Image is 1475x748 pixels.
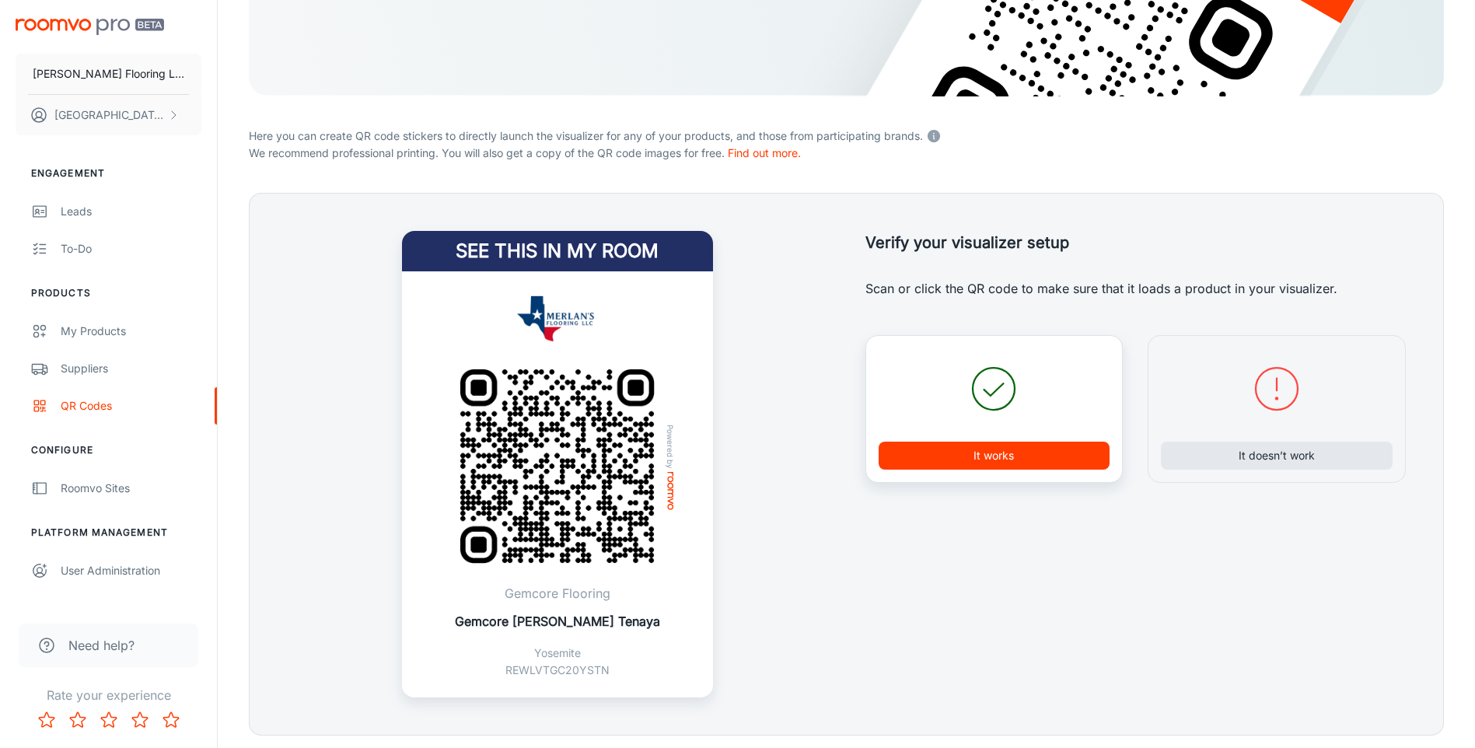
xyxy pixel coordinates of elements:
[61,323,201,340] div: My Products
[455,584,660,603] p: Gemcore Flooring
[61,480,201,497] div: Roomvo Sites
[865,279,1407,298] p: Scan or click the QR code to make sure that it loads a product in your visualizer.
[93,704,124,736] button: Rate 3 star
[865,231,1407,254] h5: Verify your visualizer setup
[662,425,678,469] span: Powered by
[667,472,673,510] img: roomvo
[249,124,1444,145] p: Here you can create QR code stickers to directly launch the visualizer for any of your products, ...
[61,203,201,220] div: Leads
[12,686,204,704] p: Rate your experience
[61,562,201,579] div: User Administration
[16,54,201,94] button: [PERSON_NAME] Flooring LLC
[156,704,187,736] button: Rate 5 star
[16,95,201,135] button: [GEOGRAPHIC_DATA] [PERSON_NAME]
[402,231,713,697] a: See this in my roomMerlan's Flooring LLCQR Code ExamplePowered byroomvoGemcore FlooringGemcore [P...
[439,348,675,584] img: QR Code Example
[455,662,660,679] p: REWLVTGC20YSTN
[68,636,135,655] span: Need help?
[728,146,801,159] a: Find out more.
[61,360,201,377] div: Suppliers
[124,704,156,736] button: Rate 4 star
[1161,442,1393,470] button: It doesn’t work
[33,65,184,82] p: [PERSON_NAME] Flooring LLC
[61,397,201,414] div: QR Codes
[31,704,62,736] button: Rate 1 star
[61,240,201,257] div: To-do
[455,645,660,662] p: Yosemite
[879,442,1110,470] button: It works
[62,704,93,736] button: Rate 2 star
[54,107,164,124] p: [GEOGRAPHIC_DATA] [PERSON_NAME]
[249,145,1444,162] p: We recommend professional printing. You will also get a copy of the QR code images for free.
[455,612,660,631] p: Gemcore [PERSON_NAME] Tenaya
[16,19,164,35] img: Roomvo PRO Beta
[458,290,657,348] img: Merlan's Flooring LLC
[402,231,713,271] h4: See this in my room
